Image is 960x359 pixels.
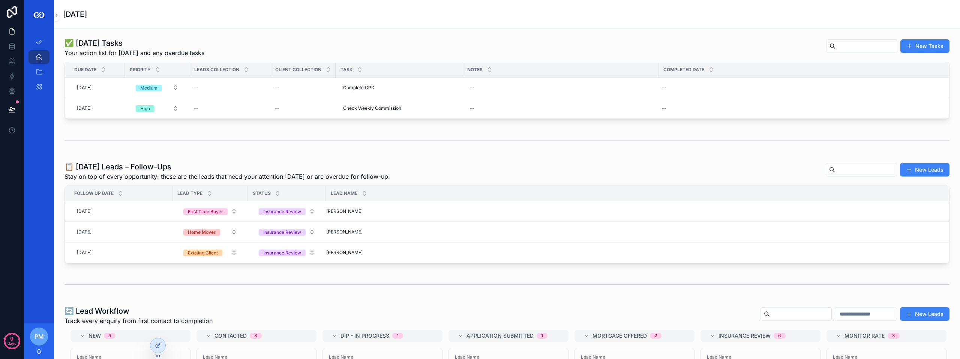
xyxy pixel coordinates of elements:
span: Monitor Rate [844,332,885,340]
span: [DATE] [77,208,91,214]
div: 2 [654,333,657,339]
button: Select Button [130,81,184,94]
a: -- [194,85,266,91]
a: -- [275,85,331,91]
div: 1 [541,333,543,339]
span: Contacted [214,332,247,340]
div: 3 [892,333,895,339]
div: High [140,105,150,112]
span: [DATE] [77,85,91,91]
button: Select Button [253,205,321,218]
a: -- [467,102,654,114]
span: Leads collection [194,67,239,73]
span: Due Date [74,67,96,73]
a: Select Button [177,204,243,218]
span: Client collection [275,67,321,73]
h1: 🔄 Lead Workflow [64,306,213,316]
a: Select Button [252,225,321,239]
a: Select Button [129,81,185,95]
span: -- [275,85,279,91]
span: Task [340,67,353,73]
p: 9 [10,335,13,343]
div: 5 [108,333,111,339]
span: Status [253,190,271,196]
div: Insurance Review [263,229,301,236]
button: Select Button [130,102,184,115]
div: 1 [397,333,399,339]
button: Select Button [177,225,243,239]
a: Select Button [252,245,321,260]
a: [PERSON_NAME] [326,229,939,235]
span: Follow Up Date [74,190,114,196]
span: [DATE] [77,250,91,256]
a: Complete CPD [340,82,458,94]
div: 6 [778,333,781,339]
span: Lead Type [177,190,202,196]
div: -- [470,85,474,91]
div: Home Mover [188,229,216,236]
div: 8 [254,333,257,339]
div: -- [470,105,474,111]
button: Select Button [253,225,321,239]
button: New Leads [900,307,949,321]
span: Priority [130,67,151,73]
div: Insurance Review [263,208,301,215]
a: -- [275,105,331,111]
span: [PERSON_NAME] [326,208,363,214]
span: [PERSON_NAME] [326,229,363,235]
span: Lead Name [331,190,357,196]
a: Select Button [252,204,321,218]
button: New Leads [900,163,949,177]
button: Select Button [177,205,243,218]
p: days [7,338,16,349]
span: Your action list for [DATE] and any overdue tasks [64,48,204,57]
span: PM [34,332,44,341]
button: Select Button [253,246,321,259]
span: DIP - In Progress [340,332,389,340]
button: Select Button [177,246,243,259]
span: Application Submitted [466,332,534,340]
h1: [DATE] [63,9,87,19]
div: Existing Client [188,250,218,256]
div: First Time Buyer [188,208,223,215]
button: New Tasks [900,39,949,53]
span: -- [275,105,279,111]
span: Stay on top of every opportunity: these are the leads that need your attention [DATE] or are over... [64,172,390,181]
div: Medium [140,85,157,91]
h1: ✅ [DATE] Tasks [64,38,204,48]
a: -- [659,82,939,94]
a: [DATE] [74,247,168,259]
a: Select Button [129,101,185,115]
span: Notes [467,67,483,73]
span: New [88,332,101,340]
span: Mortgage Offered [592,332,647,340]
a: -- [467,82,654,94]
span: [DATE] [77,229,91,235]
a: -- [194,105,266,111]
span: Complete CPD [343,85,375,91]
h1: 📋 [DATE] Leads – Follow-Ups [64,162,390,172]
span: -- [194,105,198,111]
a: Check Weekly Commission [340,102,458,114]
a: [PERSON_NAME] [326,208,939,214]
span: [PERSON_NAME] [326,250,363,256]
span: -- [194,85,198,91]
span: Insurance Review [718,332,771,340]
div: -- [662,85,666,91]
a: [DATE] [74,82,120,94]
img: App logo [33,9,45,21]
span: [DATE] [77,105,91,111]
a: [DATE] [74,226,168,238]
span: Completed Date [663,67,704,73]
a: [PERSON_NAME] [326,250,939,256]
a: [DATE] [74,205,168,217]
div: scrollable content [24,30,54,103]
a: -- [659,102,939,114]
span: Track every enquiry from first contact to completion [64,316,213,325]
span: Check Weekly Commission [343,105,401,111]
